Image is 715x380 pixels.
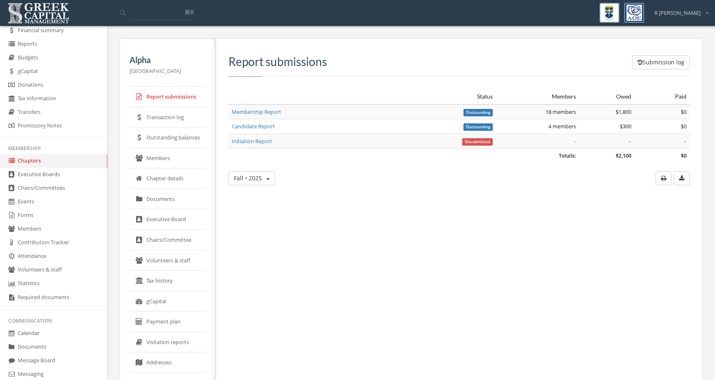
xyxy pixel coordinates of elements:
span: $0 [681,123,687,130]
a: Members [129,148,206,169]
a: Outstanding balances [129,127,206,148]
a: Initiation Report [232,137,272,145]
a: Executive Board [129,209,206,230]
td: Totals: [228,149,579,163]
span: – [684,137,687,145]
a: Volunteers & staff [129,250,206,271]
th: Members [496,89,579,104]
span: – [628,137,631,145]
span: $2,100 [616,152,631,159]
span: Unsubmitted [462,138,493,146]
a: Membership Report [232,108,281,116]
a: Outstanding [463,123,493,130]
th: Paid [635,89,690,104]
h3: Report submissions [228,55,690,68]
a: Unsubmitted [462,137,493,145]
span: $0 [681,152,687,159]
span: R [PERSON_NAME] [654,9,701,17]
h5: Alpha [129,55,206,64]
button: Fall • 2025 [228,171,275,185]
em: - [574,137,576,145]
a: Documents [129,189,206,210]
button: Submission log [632,55,690,69]
div: R [PERSON_NAME] [649,3,709,17]
a: Visitation reports [129,332,206,353]
a: Transaction log [129,107,206,128]
span: $300 [620,123,631,130]
span: ⌘K [184,8,194,16]
a: Candidate Report [232,123,275,130]
a: Chairs/Committee [129,230,206,250]
a: Report submissions [129,87,206,107]
span: Outstanding [463,123,493,131]
span: 18 members [546,108,576,116]
th: Owed [579,89,635,104]
a: Tax history [129,271,206,291]
span: $0 [681,108,687,116]
p: [GEOGRAPHIC_DATA] [129,66,206,76]
span: $1,800 [616,108,631,116]
th: Status [427,89,496,104]
a: Payment plan [129,312,206,332]
a: gCapital [129,291,206,312]
a: Chapter details [129,168,206,189]
a: Addresses [129,352,206,373]
span: 4 members [548,123,576,130]
a: Outstanding [463,108,493,116]
span: Outstanding [463,109,493,116]
span: Fall • 2025 [234,174,262,182]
